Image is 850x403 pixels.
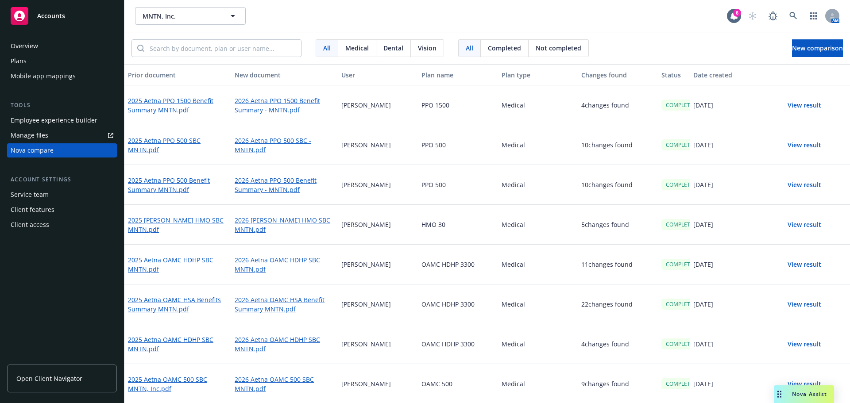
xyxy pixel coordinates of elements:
div: PPO 500 [418,165,498,205]
span: All [323,43,331,53]
a: 2025 Aetna OAMC 500 SBC MNTN, Inc.pdf [128,375,228,393]
p: [DATE] [693,180,713,189]
button: View result [773,375,835,393]
a: Manage files [7,128,117,142]
p: [PERSON_NAME] [341,140,391,150]
div: HMO 30 [418,205,498,245]
div: Medical [498,205,578,245]
a: 2026 Aetna PPO 500 Benefit Summary - MNTN.pdf [235,176,334,194]
span: Medical [345,43,369,53]
div: Plan type [502,70,575,80]
div: Changes found [581,70,654,80]
a: Plans [7,54,117,68]
button: View result [773,96,835,114]
p: [PERSON_NAME] [341,379,391,388]
span: Accounts [37,12,65,19]
p: [DATE] [693,140,713,150]
span: MNTN, Inc. [143,12,219,21]
div: User [341,70,414,80]
a: Accounts [7,4,117,28]
button: Date created [690,64,770,85]
a: 2025 Aetna OAMC HDHP SBC MNTN.pdf [128,255,228,274]
a: 2026 Aetna PPO 500 SBC - MNTN.pdf [235,136,334,154]
svg: Search [137,45,144,52]
div: Medical [498,284,578,324]
a: 2025 Aetna OAMC HDHP SBC MNTN.pdf [128,335,228,353]
button: View result [773,176,835,194]
a: 2026 Aetna OAMC HDHP SBC MNTN.pdf [235,335,334,353]
p: [PERSON_NAME] [341,220,391,229]
div: New document [235,70,334,80]
a: Client features [7,203,117,217]
button: Plan name [418,64,498,85]
a: 2025 Aetna PPO 500 SBC MNTN.pdf [128,136,228,154]
div: Medical [498,245,578,284]
button: Status [658,64,690,85]
div: Date created [693,70,766,80]
div: Medical [498,125,578,165]
div: Overview [11,39,38,53]
button: View result [773,335,835,353]
p: 4 changes found [581,100,629,110]
button: Prior document [124,64,231,85]
button: New comparison [792,39,843,57]
div: Medical [498,85,578,125]
div: Medical [498,165,578,205]
span: Vision [418,43,437,53]
div: COMPLETED [661,100,702,111]
span: Completed [488,43,521,53]
div: COMPLETED [661,259,702,270]
button: Changes found [578,64,658,85]
span: Open Client Navigator [16,374,82,383]
div: Mobile app mappings [11,69,76,83]
span: New comparison [792,44,843,52]
div: Manage files [11,128,48,142]
div: COMPLETED [661,378,702,389]
div: Prior document [128,70,228,80]
p: 10 changes found [581,140,633,150]
div: Plan name [421,70,495,80]
div: Employee experience builder [11,113,97,127]
div: Medical [498,324,578,364]
div: Nova compare [11,143,54,157]
p: [DATE] [693,339,713,349]
div: OAMC HDHP 3300 [418,284,498,324]
button: MNTN, Inc. [135,7,246,25]
a: 2026 Aetna OAMC HDHP SBC MNTN.pdf [235,255,334,274]
a: 2026 Aetna OAMC HSA Benefit Summary MNTN.pdf [235,295,334,314]
a: Mobile app mappings [7,69,117,83]
div: Client features [11,203,54,217]
p: 9 changes found [581,379,629,388]
a: 2025 Aetna OAMC HSA Benefits Summary MNTN.pdf [128,295,228,314]
a: 2025 Aetna PPO 1500 Benefit Summary MNTN.pdf [128,96,228,115]
p: [PERSON_NAME] [341,260,391,269]
p: [DATE] [693,379,713,388]
span: Dental [383,43,403,53]
input: Search by document, plan or user name... [144,40,301,57]
button: View result [773,216,835,234]
button: View result [773,296,835,313]
div: COMPLETED [661,179,702,190]
div: Drag to move [774,385,785,403]
p: [DATE] [693,260,713,269]
p: 4 changes found [581,339,629,349]
div: OAMC HDHP 3300 [418,245,498,284]
a: 2026 Aetna PPO 1500 Benefit Summary - MNTN.pdf [235,96,334,115]
button: New document [231,64,338,85]
a: 2026 [PERSON_NAME] HMO SBC MNTN.pdf [235,215,334,234]
p: [DATE] [693,299,713,309]
div: OAMC HDHP 3300 [418,324,498,364]
p: 22 changes found [581,299,633,309]
p: [DATE] [693,100,713,110]
button: Nova Assist [774,385,834,403]
p: 11 changes found [581,260,633,269]
a: 2025 Aetna PPO 500 Benefit Summary MNTN.pdf [128,176,228,194]
a: Service team [7,188,117,202]
a: Search [784,7,802,25]
div: Tools [7,101,117,110]
a: Start snowing [744,7,761,25]
a: Switch app [805,7,823,25]
button: Plan type [498,64,578,85]
button: View result [773,136,835,154]
a: 2025 [PERSON_NAME] HMO SBC MNTN.pdf [128,215,228,234]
